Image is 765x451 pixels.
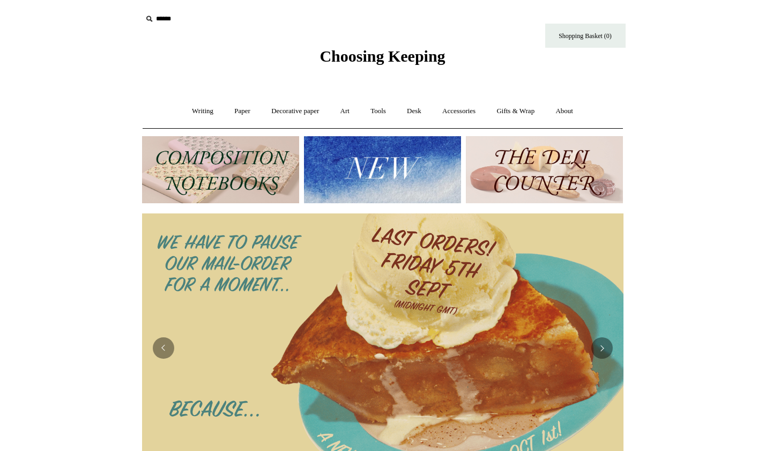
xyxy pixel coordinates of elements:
[304,136,461,203] img: New.jpg__PID:f73bdf93-380a-4a35-bcfe-7823039498e1
[153,337,174,359] button: Previous
[182,97,223,125] a: Writing
[320,56,445,63] a: Choosing Keeping
[320,47,445,65] span: Choosing Keeping
[361,97,396,125] a: Tools
[397,97,431,125] a: Desk
[225,97,260,125] a: Paper
[487,97,544,125] a: Gifts & Wrap
[142,136,299,203] img: 202302 Composition ledgers.jpg__PID:69722ee6-fa44-49dd-a067-31375e5d54ec
[546,97,583,125] a: About
[433,97,485,125] a: Accessories
[331,97,359,125] a: Art
[262,97,329,125] a: Decorative paper
[545,24,626,48] a: Shopping Basket (0)
[591,337,613,359] button: Next
[466,136,623,203] img: The Deli Counter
